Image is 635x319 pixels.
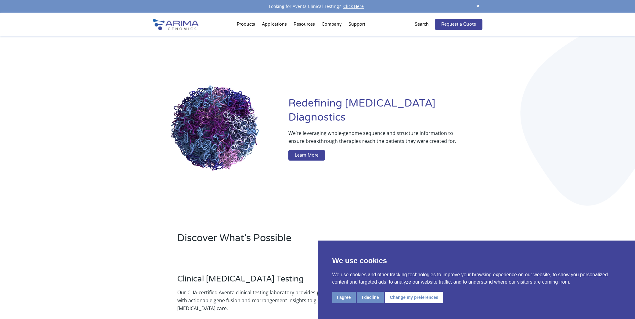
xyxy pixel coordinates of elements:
[435,19,482,30] a: Request a Quote
[332,271,621,286] p: We use cookies and other tracking technologies to improve your browsing experience on our website...
[332,255,621,266] p: We use cookies
[341,3,366,9] a: Click Here
[177,231,395,250] h2: Discover What’s Possible
[288,150,325,161] a: Learn More
[153,19,199,30] img: Arima-Genomics-logo
[177,274,343,288] h3: Clinical [MEDICAL_DATA] Testing
[385,292,443,303] button: Change my preferences
[332,292,356,303] button: I agree
[288,96,482,129] h1: Redefining [MEDICAL_DATA] Diagnostics
[357,292,384,303] button: I decline
[288,129,458,150] p: We’re leveraging whole-genome sequence and structure information to ensure breakthrough therapies...
[153,2,482,10] div: Looking for Aventa Clinical Testing?
[415,20,429,28] p: Search
[177,288,343,312] p: Our CLIA-certified Aventa clinical testing laboratory provides physicians with actionable gene fu...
